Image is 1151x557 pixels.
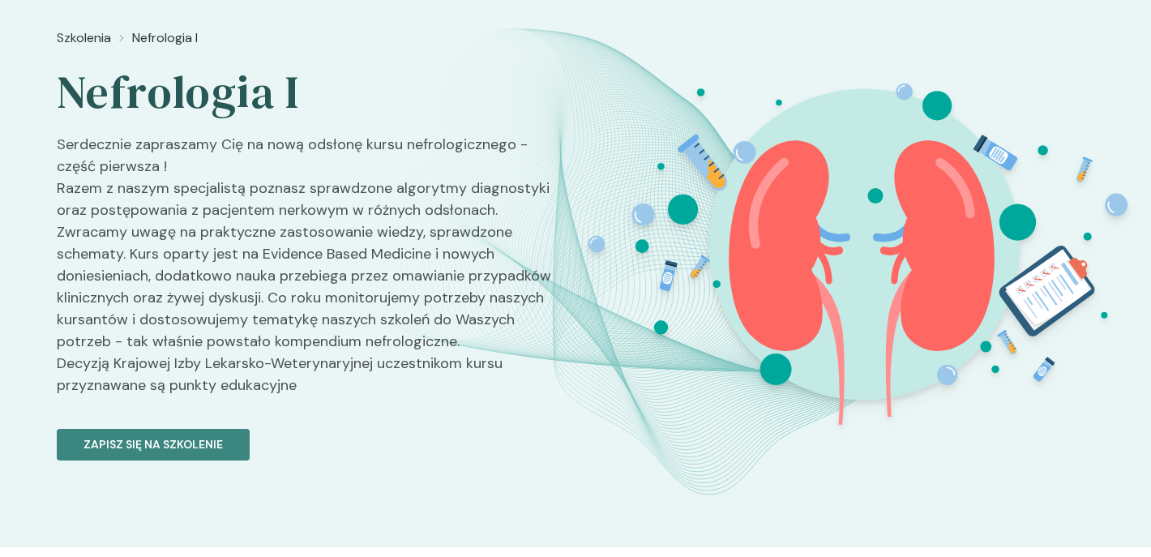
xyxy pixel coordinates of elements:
button: Zapisz się na szkolenie [57,429,250,461]
a: Zapisz się na szkolenie [57,409,563,461]
h2: Nefrologia I [57,64,563,121]
img: ZpbSrx5LeNNTxNrf_Nefro_BT.svg [574,22,1149,454]
p: Serdecznie zapraszamy Cię na nową odsłonę kursu nefrologicznego - część pierwsza ! Razem z naszym... [57,134,563,409]
p: Zapisz się na szkolenie [83,436,223,453]
a: Szkolenia [57,28,111,48]
a: Nefrologia I [132,28,198,48]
